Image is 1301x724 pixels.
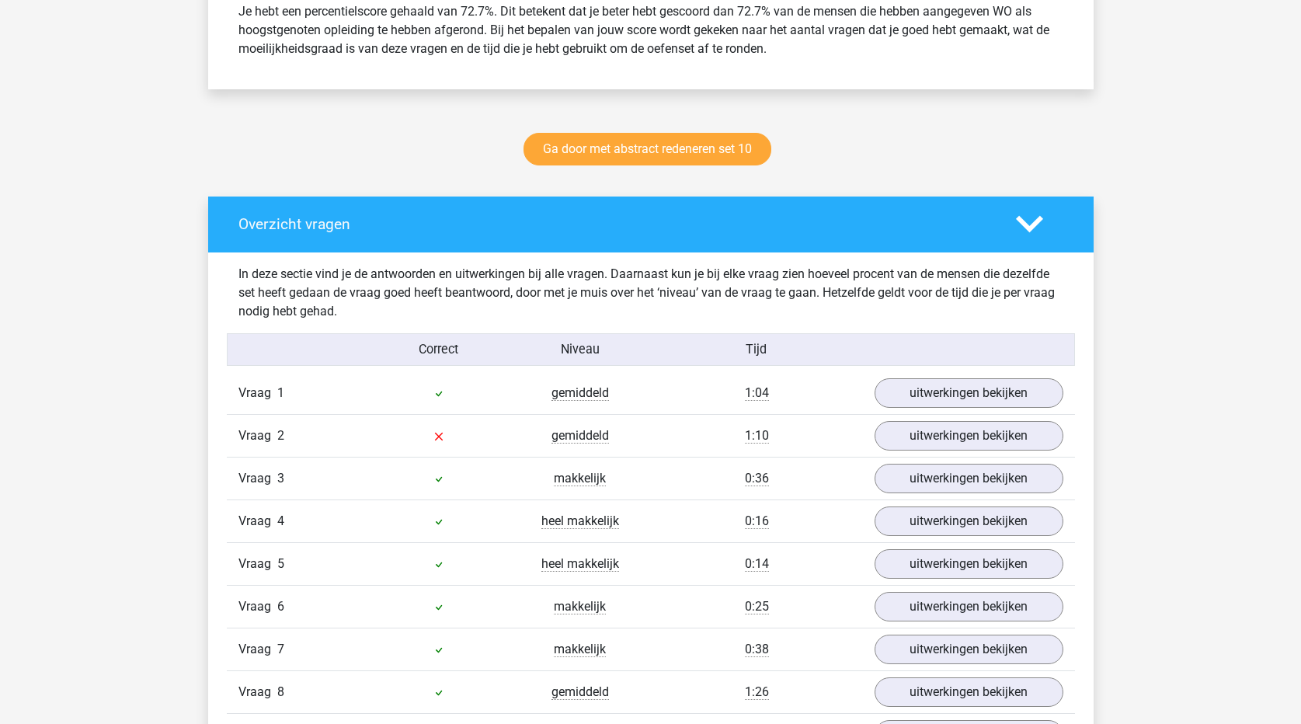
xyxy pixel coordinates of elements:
[875,464,1063,493] a: uitwerkingen bekijken
[875,592,1063,621] a: uitwerkingen bekijken
[277,599,284,614] span: 6
[238,597,277,616] span: Vraag
[745,556,769,572] span: 0:14
[541,556,619,572] span: heel makkelijk
[238,426,277,445] span: Vraag
[875,506,1063,536] a: uitwerkingen bekijken
[745,471,769,486] span: 0:36
[368,340,510,359] div: Correct
[745,684,769,700] span: 1:26
[554,471,606,486] span: makkelijk
[551,385,609,401] span: gemiddeld
[238,215,993,233] h4: Overzicht vragen
[238,469,277,488] span: Vraag
[554,599,606,614] span: makkelijk
[745,642,769,657] span: 0:38
[524,133,771,165] a: Ga door met abstract redeneren set 10
[745,513,769,529] span: 0:16
[277,428,284,443] span: 2
[277,471,284,486] span: 3
[277,513,284,528] span: 4
[277,556,284,571] span: 5
[227,265,1075,321] div: In deze sectie vind je de antwoorden en uitwerkingen bij alle vragen. Daarnaast kun je bij elke v...
[238,384,277,402] span: Vraag
[551,684,609,700] span: gemiddeld
[551,428,609,444] span: gemiddeld
[238,640,277,659] span: Vraag
[541,513,619,529] span: heel makkelijk
[277,642,284,656] span: 7
[875,549,1063,579] a: uitwerkingen bekijken
[238,683,277,701] span: Vraag
[277,684,284,699] span: 8
[238,555,277,573] span: Vraag
[875,378,1063,408] a: uitwerkingen bekijken
[650,340,862,359] div: Tijd
[745,385,769,401] span: 1:04
[745,599,769,614] span: 0:25
[238,512,277,531] span: Vraag
[277,385,284,400] span: 1
[745,428,769,444] span: 1:10
[875,635,1063,664] a: uitwerkingen bekijken
[875,421,1063,451] a: uitwerkingen bekijken
[554,642,606,657] span: makkelijk
[510,340,651,359] div: Niveau
[875,677,1063,707] a: uitwerkingen bekijken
